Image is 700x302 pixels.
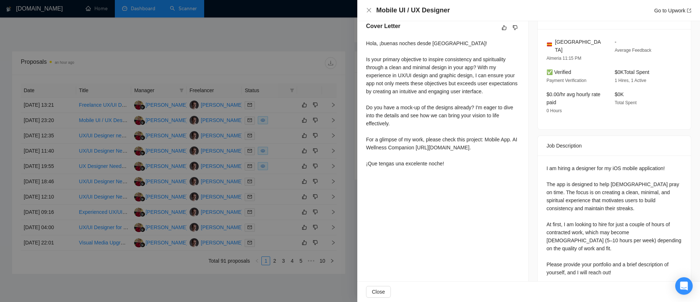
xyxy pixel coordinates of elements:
[615,78,646,83] span: 1 Hires, 1 Active
[675,277,693,295] div: Open Intercom Messenger
[547,78,586,83] span: Payment Verification
[366,286,391,298] button: Close
[547,164,682,276] div: I am hiring a designer for my iOS mobile application! The app is designed to help [DEMOGRAPHIC_DA...
[366,22,400,31] h5: Cover Letter
[513,25,518,31] span: dislike
[615,48,652,53] span: Average Feedback
[547,108,562,113] span: 0 Hours
[615,69,649,75] span: $0K Total Spent
[547,56,581,61] span: Almeria 11:15 PM
[687,8,691,13] span: export
[615,91,624,97] span: $0K
[366,7,372,13] button: Close
[376,6,450,15] h4: Mobile UI / UX Designer
[366,39,520,168] div: Hola, ¡buenas noches desde [GEOGRAPHIC_DATA]! Is your primary objective to inspire consistency an...
[547,136,682,156] div: Job Description
[615,100,637,105] span: Total Spent
[547,69,571,75] span: ✅ Verified
[654,8,691,13] a: Go to Upworkexport
[555,38,603,54] span: [GEOGRAPHIC_DATA]
[372,288,385,296] span: Close
[547,42,552,47] img: 🇪🇸
[511,23,520,32] button: dislike
[502,25,507,31] span: like
[547,91,600,105] span: $0.00/hr avg hourly rate paid
[500,23,509,32] button: like
[366,7,372,13] span: close
[615,39,617,45] span: -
